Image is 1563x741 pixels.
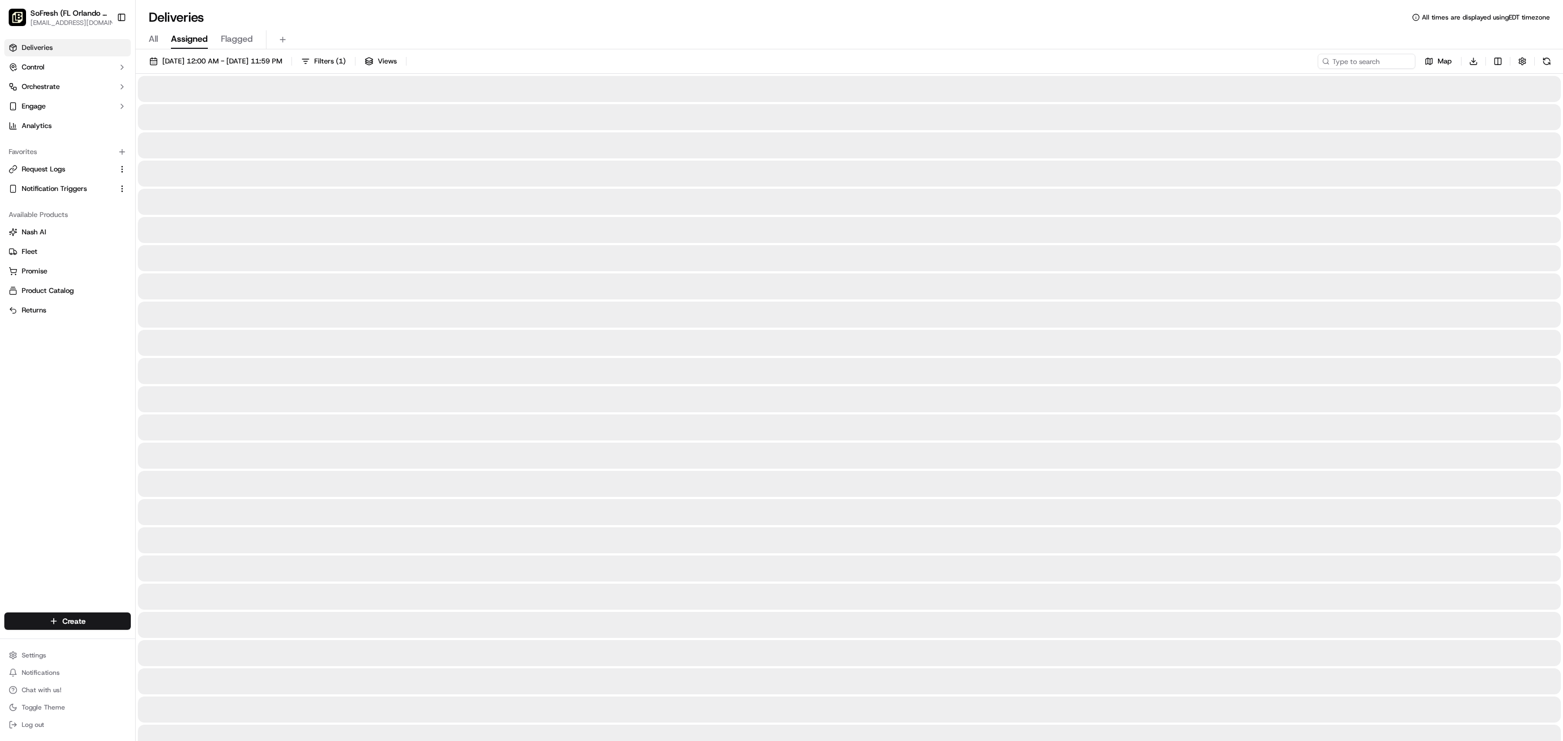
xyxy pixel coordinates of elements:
[4,117,131,135] a: Analytics
[144,54,287,69] button: [DATE] 12:00 AM - [DATE] 11:59 PM
[9,266,126,276] a: Promise
[4,98,131,115] button: Engage
[22,668,60,677] span: Notifications
[22,62,45,72] span: Control
[22,703,65,712] span: Toggle Theme
[1438,56,1452,66] span: Map
[9,305,126,315] a: Returns
[22,227,46,237] span: Nash AI
[22,266,47,276] span: Promise
[22,305,46,315] span: Returns
[22,286,74,296] span: Product Catalog
[1422,13,1550,22] span: All times are displayed using EDT timezone
[9,227,126,237] a: Nash AI
[4,161,131,178] button: Request Logs
[9,247,126,257] a: Fleet
[296,54,351,69] button: Filters(1)
[4,648,131,663] button: Settings
[4,682,131,698] button: Chat with us!
[30,18,120,27] button: [EMAIL_ADDRESS][DOMAIN_NAME]
[22,121,52,131] span: Analytics
[149,33,158,46] span: All
[30,8,108,18] button: SoFresh (FL Orlando - [GEOGRAPHIC_DATA])
[62,616,86,627] span: Create
[22,184,87,194] span: Notification Triggers
[4,223,131,241] button: Nash AI
[4,180,131,197] button: Notification Triggers
[22,101,46,111] span: Engage
[4,4,112,30] button: SoFresh (FL Orlando - Longwood)SoFresh (FL Orlando - [GEOGRAPHIC_DATA])[EMAIL_ADDRESS][DOMAIN_NAME]
[149,9,204,26] h1: Deliveries
[4,665,131,680] button: Notifications
[1420,54,1457,69] button: Map
[171,33,208,46] span: Assigned
[22,43,53,53] span: Deliveries
[221,33,253,46] span: Flagged
[4,243,131,260] button: Fleet
[1539,54,1554,69] button: Refresh
[22,164,65,174] span: Request Logs
[9,9,26,26] img: SoFresh (FL Orlando - Longwood)
[360,54,402,69] button: Views
[4,143,131,161] div: Favorites
[9,184,113,194] a: Notification Triggers
[1318,54,1415,69] input: Type to search
[4,78,131,95] button: Orchestrate
[4,206,131,223] div: Available Products
[22,651,46,660] span: Settings
[9,286,126,296] a: Product Catalog
[4,59,131,76] button: Control
[4,263,131,280] button: Promise
[4,282,131,299] button: Product Catalog
[22,82,60,92] span: Orchestrate
[22,720,44,729] span: Log out
[314,56,346,66] span: Filters
[336,56,346,66] span: ( 1 )
[4,302,131,319] button: Returns
[22,247,37,257] span: Fleet
[22,686,61,694] span: Chat with us!
[4,717,131,732] button: Log out
[9,164,113,174] a: Request Logs
[162,56,282,66] span: [DATE] 12:00 AM - [DATE] 11:59 PM
[378,56,397,66] span: Views
[4,612,131,630] button: Create
[4,39,131,56] a: Deliveries
[4,700,131,715] button: Toggle Theme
